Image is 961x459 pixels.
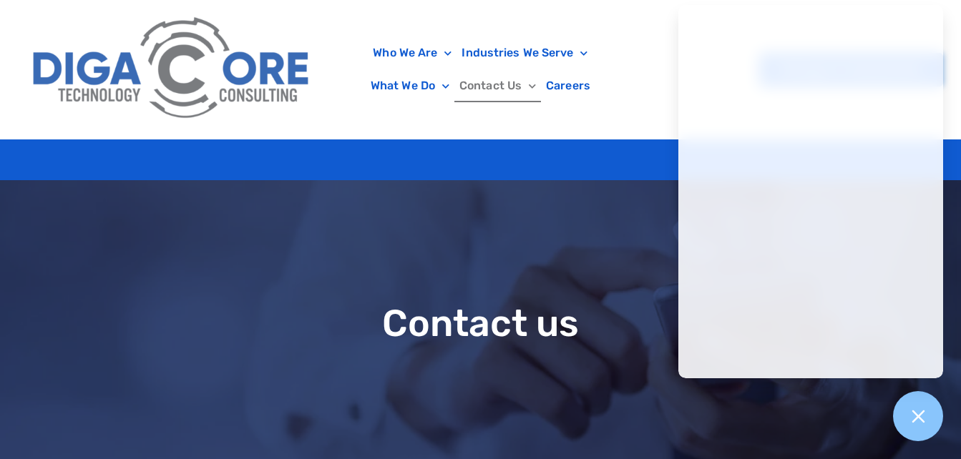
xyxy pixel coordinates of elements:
[454,69,541,102] a: Contact Us
[25,7,319,132] img: Digacore Logo
[541,69,595,102] a: Careers
[368,36,457,69] a: Who We Are
[678,5,943,378] iframe: Chatgenie Messenger
[457,36,592,69] a: Industries We Serve
[326,36,635,102] nav: Menu
[23,303,939,344] h1: Contact us
[366,69,454,102] a: What We Do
